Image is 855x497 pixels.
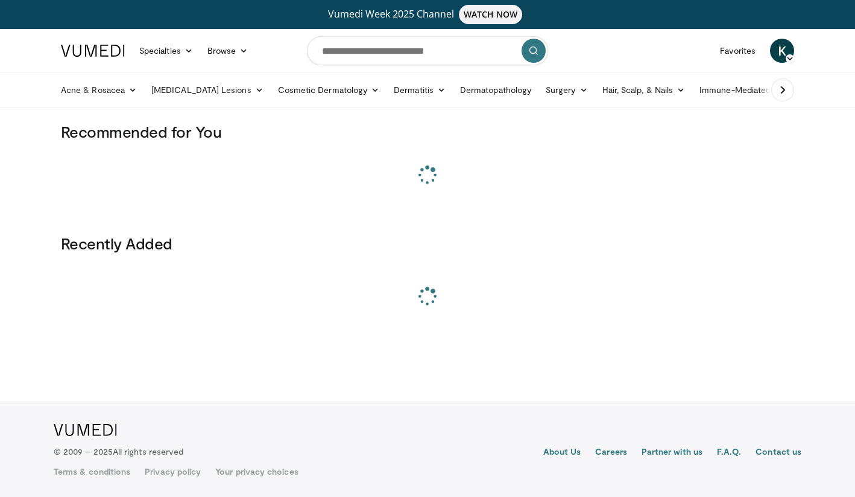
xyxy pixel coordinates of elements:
a: F.A.Q. [717,446,741,460]
input: Search topics, interventions [307,36,548,65]
a: About Us [543,446,581,460]
h3: Recently Added [61,234,794,253]
a: Your privacy choices [215,466,298,478]
a: Terms & conditions [54,466,130,478]
h3: Recommended for You [61,122,794,141]
a: Hair, Scalp, & Nails [595,78,692,102]
a: Immune-Mediated [692,78,790,102]
a: Partner with us [642,446,702,460]
a: Careers [595,446,627,460]
a: Favorites [713,39,763,63]
span: All rights reserved [113,446,183,457]
a: Vumedi Week 2025 ChannelWATCH NOW [63,5,792,24]
img: VuMedi Logo [54,424,117,436]
a: Browse [200,39,256,63]
a: Contact us [756,446,801,460]
a: [MEDICAL_DATA] Lesions [144,78,271,102]
p: © 2009 – 2025 [54,446,183,458]
a: K [770,39,794,63]
a: Dermatitis [386,78,453,102]
a: Specialties [132,39,200,63]
a: Privacy policy [145,466,201,478]
a: Acne & Rosacea [54,78,144,102]
a: Dermatopathology [453,78,538,102]
img: VuMedi Logo [61,45,125,57]
a: Cosmetic Dermatology [271,78,386,102]
span: WATCH NOW [459,5,523,24]
a: Surgery [538,78,595,102]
